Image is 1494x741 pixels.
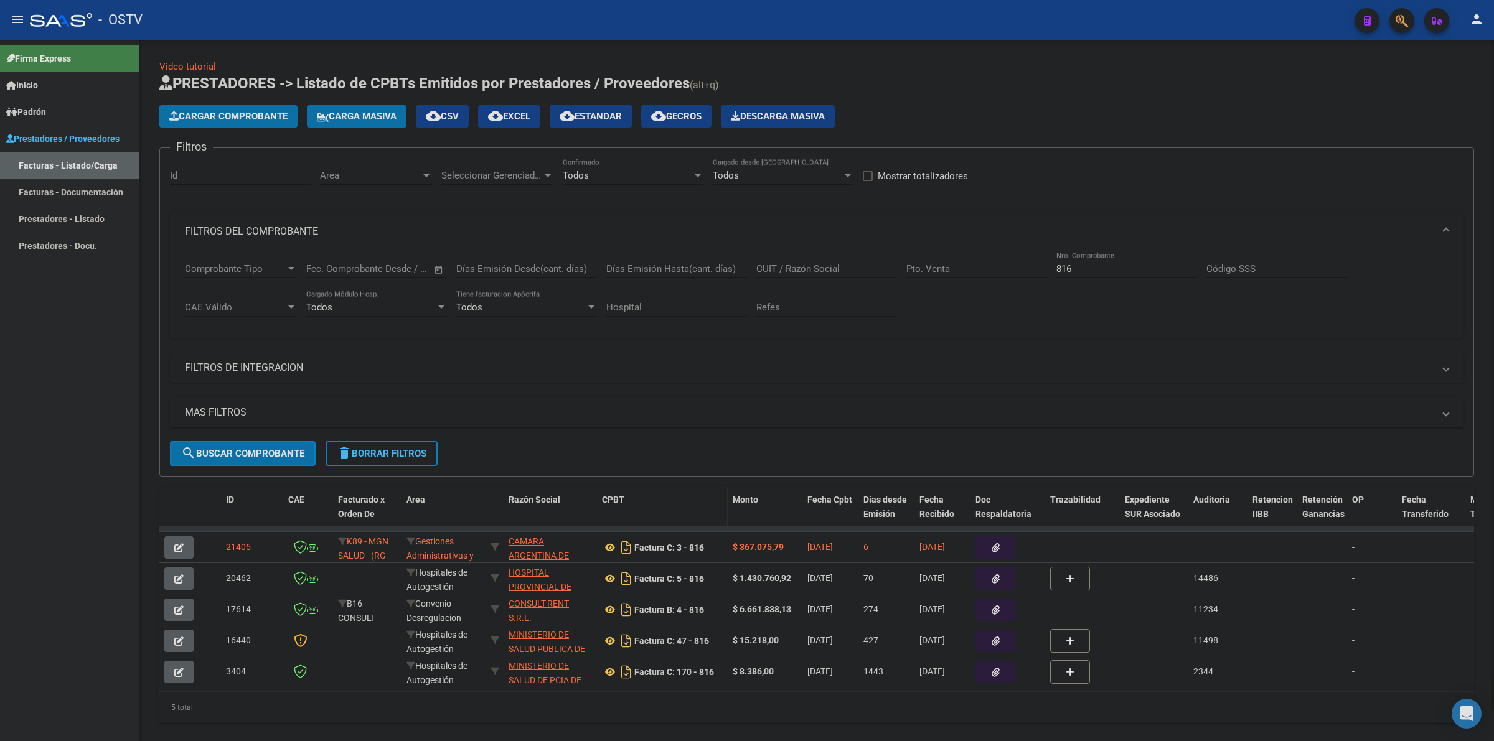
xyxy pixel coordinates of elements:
[634,543,704,552] strong: Factura C: 3 - 816
[226,542,251,552] span: 21405
[226,573,251,583] span: 20462
[509,597,592,623] div: 30710542372
[560,108,575,123] mat-icon: cloud_download
[563,170,589,181] span: Todos
[618,631,634,651] i: Descargar documento
[368,263,428,274] input: Fecha fin
[426,108,441,123] mat-icon: cloud_download
[858,487,914,541] datatable-header-cell: Días desde Emisión
[1402,495,1449,519] span: Fecha Transferido
[406,567,467,592] span: Hospitales de Autogestión
[618,662,634,682] i: Descargar documento
[1050,495,1101,505] span: Trazabilidad
[733,635,779,645] strong: $ 15.218,00
[914,487,970,541] datatable-header-cell: Fecha Recibido
[690,79,719,91] span: (alt+q)
[509,534,592,561] div: 30716109972
[713,170,739,181] span: Todos
[320,170,421,181] span: Area
[1352,542,1355,552] span: -
[170,441,316,466] button: Buscar Comprobante
[1193,602,1218,617] div: 11234
[560,111,622,122] span: Estandar
[185,263,286,274] span: Comprobante Tipo
[170,212,1463,251] mat-expansion-panel-header: FILTROS DEL COMPROBANTE
[807,666,833,676] span: [DATE]
[733,604,791,614] strong: $ 6.661.838,13
[863,666,883,676] span: 1443
[226,635,251,645] span: 16440
[406,495,425,505] span: Area
[416,105,469,128] button: CSV
[1247,487,1297,541] datatable-header-cell: Retencion IIBB
[181,448,304,459] span: Buscar Comprobante
[441,170,542,181] span: Seleccionar Gerenciador
[634,605,704,615] strong: Factura B: 4 - 816
[406,661,467,685] span: Hospitales de Autogestión
[333,487,402,541] datatable-header-cell: Facturado x Orden De
[159,75,690,92] span: PRESTADORES -> Listado de CPBTs Emitidos por Prestadores / Proveedores
[509,536,590,603] span: CAMARA ARGENTINA DE DESARROLLADORES DE SOFTWARE INDEPENDIENTES
[975,495,1031,519] span: Doc Respaldatoria
[288,495,304,505] span: CAE
[338,495,385,519] span: Facturado x Orden De
[10,12,25,27] mat-icon: menu
[509,495,560,505] span: Razón Social
[283,487,333,541] datatable-header-cell: CAE
[509,661,581,699] span: MINISTERIO DE SALUD DE PCIA DE BSAS
[807,573,833,583] span: [DATE]
[919,666,945,676] span: [DATE]
[919,635,945,645] span: [DATE]
[1352,604,1355,614] span: -
[919,542,945,552] span: [DATE]
[602,495,624,505] span: CPBT
[863,604,878,614] span: 274
[728,487,802,541] datatable-header-cell: Monto
[863,573,873,583] span: 70
[185,406,1434,419] mat-panel-title: MAS FILTROS
[634,667,714,677] strong: Factura C: 170 - 816
[509,566,592,592] div: 30684643963
[170,353,1463,383] mat-expansion-panel-header: FILTROS DE INTEGRACION
[1193,633,1218,648] div: 11498
[170,251,1463,338] div: FILTROS DEL COMPROBANTE
[1193,664,1213,679] div: 2344
[1452,699,1482,729] div: Open Intercom Messenger
[807,635,833,645] span: [DATE]
[337,448,426,459] span: Borrar Filtros
[226,495,234,505] span: ID
[456,302,482,313] span: Todos
[970,487,1045,541] datatable-header-cell: Doc Respaldatoria
[337,445,352,460] mat-icon: delete
[509,567,589,606] span: HOSPITAL PROVINCIAL DE NIÑOS ZONA NORTE
[1352,666,1355,676] span: -
[919,495,954,519] span: Fecha Recibido
[618,600,634,620] i: Descargar documento
[306,302,332,313] span: Todos
[98,6,143,34] span: - OSTV
[504,487,597,541] datatable-header-cell: Razón Social
[509,659,592,685] div: 30626983398
[733,573,791,583] strong: $ 1.430.760,92
[159,61,216,72] a: Video tutorial
[6,132,120,146] span: Prestadores / Proveedores
[170,398,1463,427] mat-expansion-panel-header: MAS FILTROS
[802,487,858,541] datatable-header-cell: Fecha Cpbt
[731,111,825,122] span: Descarga Masiva
[509,628,592,654] div: 30999177448
[338,536,390,575] span: K89 - MGN SALUD - (RG - A.A.)
[402,487,486,541] datatable-header-cell: Area
[185,361,1434,375] mat-panel-title: FILTROS DE INTEGRACION
[597,487,728,541] datatable-header-cell: CPBT
[721,105,835,128] button: Descarga Masiva
[307,105,406,128] button: Carga Masiva
[1347,487,1397,541] datatable-header-cell: OP
[406,536,474,575] span: Gestiones Administrativas y Otros
[1352,495,1364,505] span: OP
[1352,635,1355,645] span: -
[651,111,702,122] span: Gecros
[6,78,38,92] span: Inicio
[488,111,530,122] span: EXCEL
[1193,495,1230,505] span: Auditoria
[326,441,438,466] button: Borrar Filtros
